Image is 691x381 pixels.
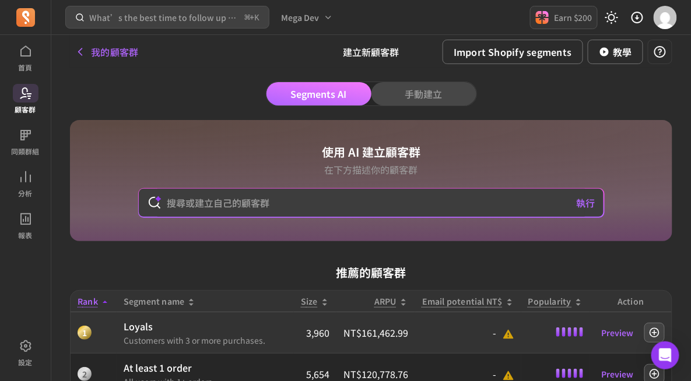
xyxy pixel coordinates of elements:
[157,189,585,217] input: 搜尋或建立自己的顧客群
[78,367,92,381] span: 2
[78,295,98,307] span: Rank
[70,264,672,281] p: 推薦的顧客群
[613,45,632,59] p: 教學
[70,40,143,63] button: 我的顧客群
[554,12,592,23] p: Earn $200
[124,334,287,346] p: Customers with 3 or more purchases.
[597,322,639,343] a: Preview
[374,295,397,307] p: ARPU
[245,11,259,24] span: +
[600,6,623,29] button: Toggle dark mode
[343,367,408,381] span: NT$120,778.76
[15,105,36,114] p: 顧客群
[255,13,259,23] kbd: K
[124,319,287,333] p: Loyals
[65,6,269,29] button: What’s the best time to follow up after a first order?⌘+K
[443,40,583,64] button: Import Shopify segments
[266,82,371,105] button: Segments AI
[19,189,33,198] p: 分析
[12,147,40,156] p: 同類群組
[422,295,503,307] p: Email potential NT$
[322,144,420,160] h1: 使用 AI 建立顧客群
[422,326,514,340] p: -
[78,326,92,340] span: 1
[530,6,598,29] button: Earn $200
[343,326,408,340] span: NT$161,462.99
[572,191,600,214] button: 執行
[124,361,287,375] p: At least 1 order
[89,12,240,23] p: What’s the best time to follow up after a first order?
[281,12,319,23] span: Mega Dev
[651,341,679,369] div: Open Intercom Messenger
[597,295,665,307] div: Action
[343,45,399,59] p: 建立新顧客群
[588,40,643,64] button: 教學
[244,10,251,25] kbd: ⌘
[124,295,287,307] div: Segment name
[306,367,329,381] span: 5,654
[528,295,571,307] p: Popularity
[301,295,318,307] span: Size
[306,326,329,340] span: 3,960
[322,163,420,177] p: 在下方描述你的顧客群
[19,358,33,367] p: 設定
[274,7,340,28] button: Mega Dev
[19,231,33,240] p: 報表
[19,63,33,72] p: 首頁
[371,82,476,105] button: 手動建立
[654,6,677,29] img: avatar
